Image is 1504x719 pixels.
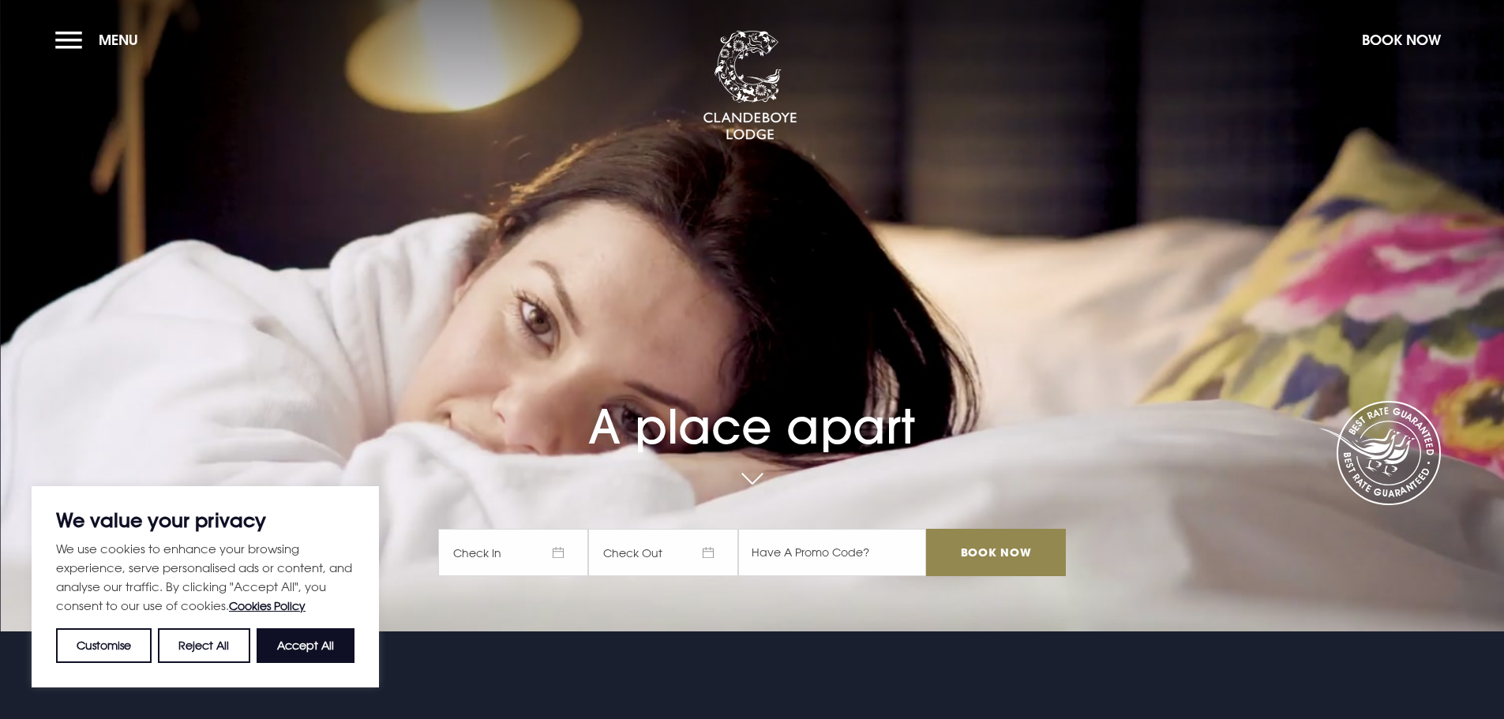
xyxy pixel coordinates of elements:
[99,31,138,49] span: Menu
[588,529,738,576] span: Check Out
[703,31,797,141] img: Clandeboye Lodge
[56,628,152,663] button: Customise
[32,486,379,687] div: We value your privacy
[926,529,1065,576] input: Book Now
[257,628,354,663] button: Accept All
[158,628,249,663] button: Reject All
[56,539,354,616] p: We use cookies to enhance your browsing experience, serve personalised ads or content, and analys...
[229,599,306,612] a: Cookies Policy
[1354,23,1449,57] button: Book Now
[738,529,926,576] input: Have A Promo Code?
[56,511,354,530] p: We value your privacy
[55,23,146,57] button: Menu
[438,529,588,576] span: Check In
[438,354,1065,455] h1: A place apart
